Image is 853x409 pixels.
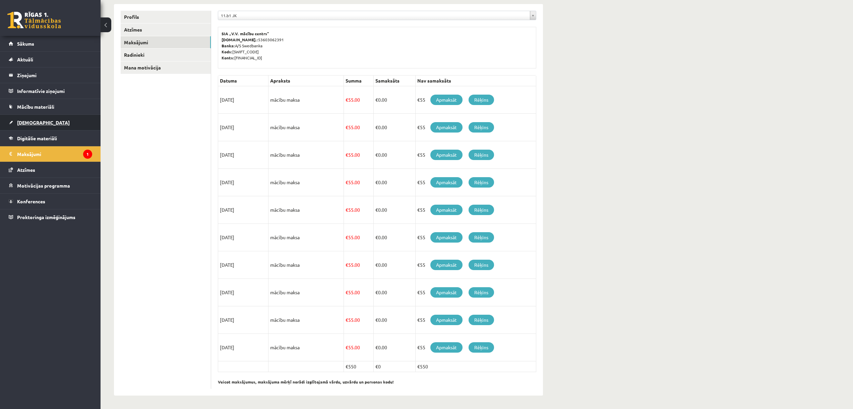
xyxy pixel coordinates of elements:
th: Summa [344,75,374,86]
b: SIA „V.V. mācību centrs” [222,31,269,36]
td: mācību maksa [268,224,344,251]
td: [DATE] [218,224,268,251]
p: 53603062391 A/S Swedbanka [SWIFT_CODE] [FINANCIAL_ID] [222,31,533,61]
td: mācību maksa [268,114,344,141]
a: Mācību materiāli [9,99,92,114]
a: Apmaksāt [430,260,463,270]
td: 55.00 [344,86,374,114]
td: [DATE] [218,86,268,114]
span: Mācību materiāli [17,104,54,110]
a: Rēķins [469,232,494,243]
td: €55 [415,334,536,361]
a: Rēķins [469,342,494,353]
span: Motivācijas programma [17,183,70,189]
a: Maksājumi [121,36,211,49]
a: Rēķins [469,205,494,215]
a: Rēķins [469,315,494,325]
span: € [375,97,378,103]
td: €55 [415,279,536,306]
td: [DATE] [218,334,268,361]
span: € [346,317,348,323]
a: Konferences [9,194,92,209]
a: Sākums [9,36,92,51]
span: € [375,179,378,185]
span: € [346,124,348,130]
legend: Informatīvie ziņojumi [17,83,92,99]
a: Apmaksāt [430,232,463,243]
a: [DEMOGRAPHIC_DATA] [9,115,92,130]
td: €55 [415,169,536,196]
td: mācību maksa [268,169,344,196]
td: 0.00 [373,251,415,279]
a: Apmaksāt [430,95,463,105]
a: Apmaksāt [430,177,463,188]
td: mācību maksa [268,334,344,361]
td: mācību maksa [268,86,344,114]
b: Veicot maksājumus, maksājuma mērķī norādi izglītojamā vārdu, uzvārdu un personas kodu! [218,379,394,385]
th: Apraksts [268,75,344,86]
td: 55.00 [344,196,374,224]
span: € [375,234,378,240]
span: Sākums [17,41,34,47]
td: €55 [415,224,536,251]
td: €550 [415,361,536,372]
span: € [375,262,378,268]
a: Profils [121,11,211,23]
th: Datums [218,75,268,86]
a: Rēķins [469,287,494,298]
span: € [346,207,348,213]
span: [DEMOGRAPHIC_DATA] [17,119,70,125]
a: Rēķins [469,260,494,270]
th: Nav samaksāts [415,75,536,86]
span: € [375,207,378,213]
a: Radinieki [121,49,211,61]
a: Rēķins [469,122,494,133]
a: Aktuāli [9,52,92,67]
td: [DATE] [218,196,268,224]
td: €55 [415,196,536,224]
td: 55.00 [344,224,374,251]
b: Konts: [222,55,234,60]
a: Rēķins [469,150,494,160]
td: 0.00 [373,169,415,196]
span: Atzīmes [17,167,35,173]
td: 55.00 [344,169,374,196]
td: [DATE] [218,306,268,334]
td: €55 [415,141,536,169]
td: €55 [415,306,536,334]
legend: Maksājumi [17,146,92,162]
span: € [375,317,378,323]
a: Apmaksāt [430,342,463,353]
td: €55 [415,86,536,114]
td: 55.00 [344,306,374,334]
td: 0.00 [373,224,415,251]
span: Aktuāli [17,56,33,62]
td: 0.00 [373,334,415,361]
span: Proktoringa izmēģinājums [17,214,75,220]
span: € [346,152,348,158]
td: mācību maksa [268,141,344,169]
a: Informatīvie ziņojumi [9,83,92,99]
a: Apmaksāt [430,150,463,160]
td: [DATE] [218,251,268,279]
th: Samaksāts [373,75,415,86]
td: 0.00 [373,86,415,114]
span: Konferences [17,198,45,204]
td: 55.00 [344,334,374,361]
td: mācību maksa [268,306,344,334]
span: € [375,344,378,350]
span: € [375,124,378,130]
span: € [346,289,348,295]
a: Apmaksāt [430,315,463,325]
td: €0 [373,361,415,372]
td: mācību maksa [268,279,344,306]
span: € [346,234,348,240]
b: Banka: [222,43,235,48]
a: Proktoringa izmēģinājums [9,209,92,225]
td: mācību maksa [268,196,344,224]
b: Kods: [222,49,232,54]
a: Rīgas 1. Tālmācības vidusskola [7,12,61,29]
td: 0.00 [373,114,415,141]
td: 0.00 [373,141,415,169]
a: Mana motivācija [121,61,211,74]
